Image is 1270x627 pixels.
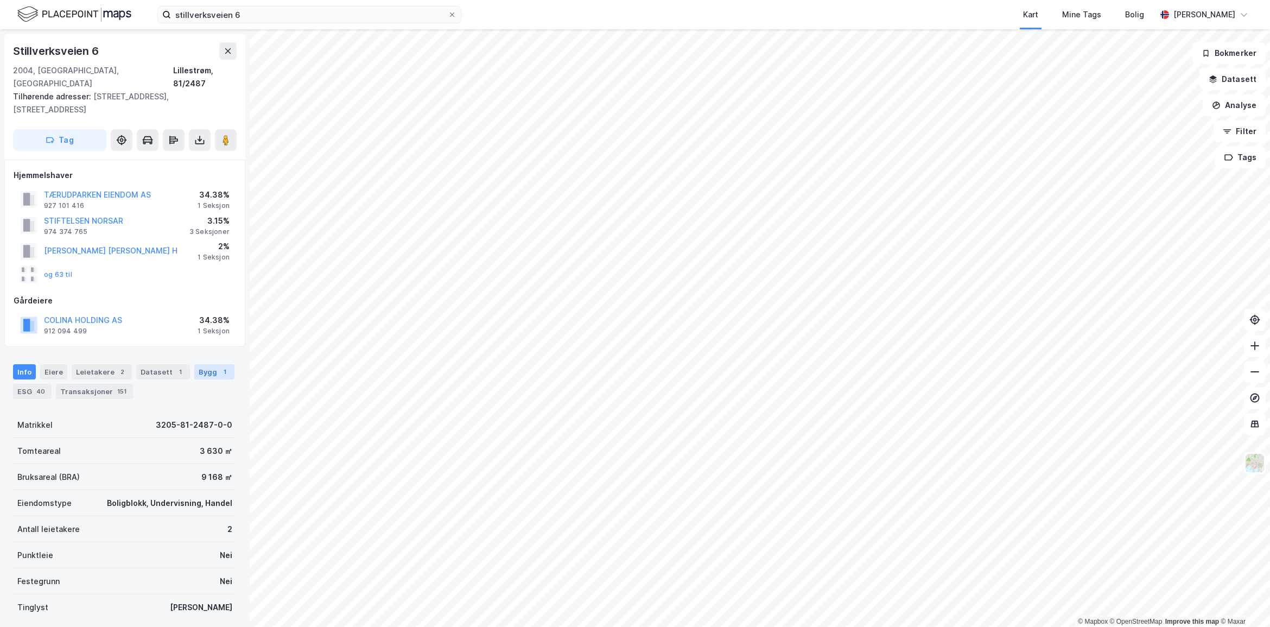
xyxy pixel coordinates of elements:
[194,364,234,379] div: Bygg
[1215,147,1266,168] button: Tags
[1216,575,1270,627] div: Kontrollprogram for chat
[13,364,36,379] div: Info
[171,7,448,23] input: Søk på adresse, matrikkel, gårdeiere, leietakere eller personer
[40,364,67,379] div: Eiere
[220,575,232,588] div: Nei
[13,92,93,101] span: Tilhørende adresser:
[1062,8,1101,21] div: Mine Tags
[72,364,132,379] div: Leietakere
[17,5,131,24] img: logo.f888ab2527a4732fd821a326f86c7f29.svg
[13,90,228,116] div: [STREET_ADDRESS], [STREET_ADDRESS]
[200,445,232,458] div: 3 630 ㎡
[17,471,80,484] div: Bruksareal (BRA)
[1023,8,1038,21] div: Kart
[1199,68,1266,90] button: Datasett
[220,549,232,562] div: Nei
[136,364,190,379] div: Datasett
[17,575,60,588] div: Festegrunn
[175,366,186,377] div: 1
[189,227,230,236] div: 3 Seksjoner
[189,214,230,227] div: 3.15%
[1078,618,1108,625] a: Mapbox
[17,445,61,458] div: Tomteareal
[1192,42,1266,64] button: Bokmerker
[1244,453,1265,473] img: Z
[14,294,236,307] div: Gårdeiere
[13,42,101,60] div: Stillverksveien 6
[1125,8,1144,21] div: Bolig
[1203,94,1266,116] button: Analyse
[198,253,230,262] div: 1 Seksjon
[17,419,53,432] div: Matrikkel
[1165,618,1219,625] a: Improve this map
[201,471,232,484] div: 9 168 ㎡
[219,366,230,377] div: 1
[198,240,230,253] div: 2%
[13,64,173,90] div: 2004, [GEOGRAPHIC_DATA], [GEOGRAPHIC_DATA]
[17,601,48,614] div: Tinglyst
[1216,575,1270,627] iframe: Chat Widget
[44,327,87,335] div: 912 094 499
[34,386,47,397] div: 40
[107,497,232,510] div: Boligblokk, Undervisning, Handel
[17,549,53,562] div: Punktleie
[17,523,80,536] div: Antall leietakere
[156,419,232,432] div: 3205-81-2487-0-0
[198,188,230,201] div: 34.38%
[117,366,128,377] div: 2
[198,327,230,335] div: 1 Seksjon
[1110,618,1163,625] a: OpenStreetMap
[198,201,230,210] div: 1 Seksjon
[173,64,237,90] div: Lillestrøm, 81/2487
[44,201,84,210] div: 927 101 416
[14,169,236,182] div: Hjemmelshaver
[198,314,230,327] div: 34.38%
[56,384,133,399] div: Transaksjoner
[1214,121,1266,142] button: Filter
[17,497,72,510] div: Eiendomstype
[227,523,232,536] div: 2
[13,129,106,151] button: Tag
[170,601,232,614] div: [PERSON_NAME]
[1173,8,1235,21] div: [PERSON_NAME]
[115,386,129,397] div: 151
[13,384,52,399] div: ESG
[44,227,87,236] div: 974 374 765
